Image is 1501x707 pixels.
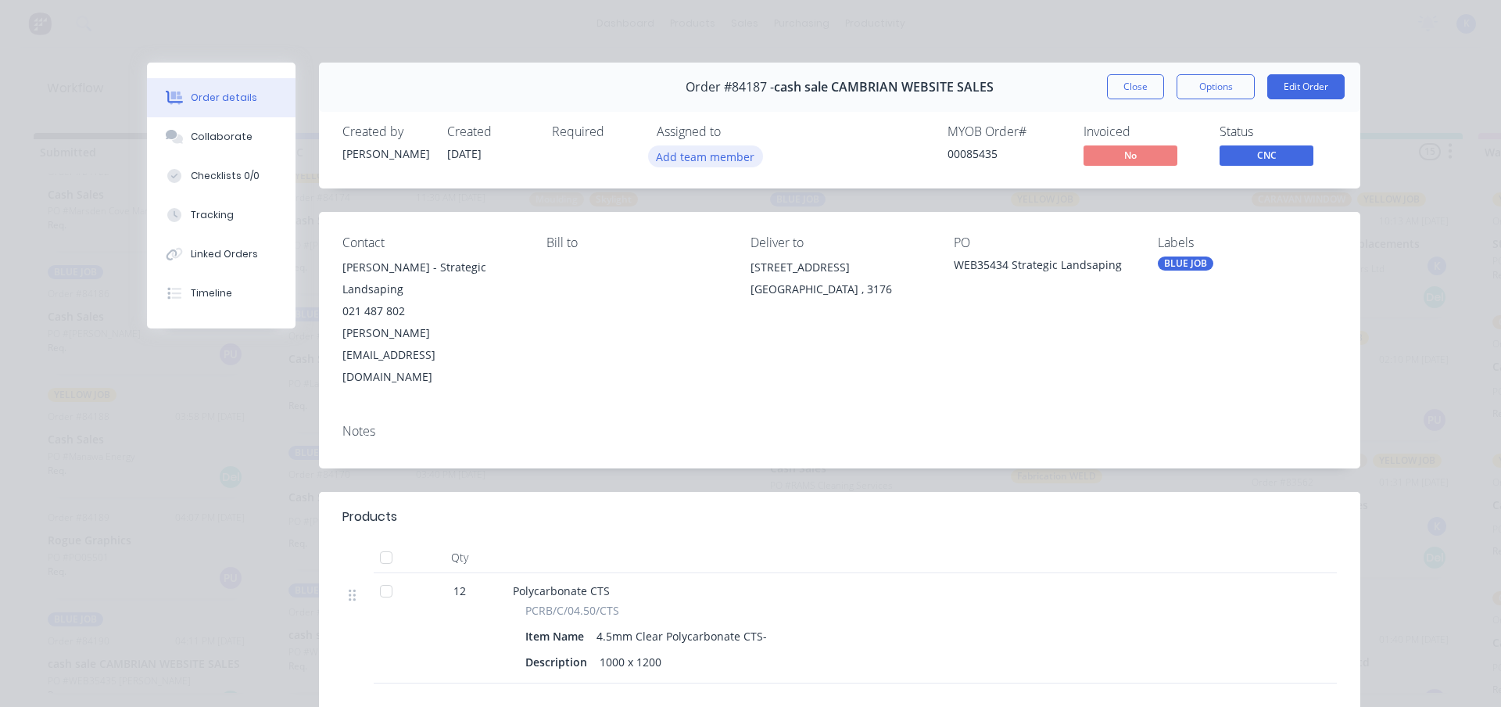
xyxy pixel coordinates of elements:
[342,424,1337,439] div: Notes
[342,300,521,322] div: 021 487 802
[342,508,397,526] div: Products
[525,602,619,619] span: PCRB/C/04.50/CTS
[774,80,994,95] span: cash sale CAMBRIAN WEBSITE SALES
[342,322,521,388] div: [PERSON_NAME][EMAIL_ADDRESS][DOMAIN_NAME]
[1177,74,1255,99] button: Options
[191,91,257,105] div: Order details
[750,235,930,250] div: Deliver to
[1220,145,1313,165] span: CNC
[1220,145,1313,169] button: CNC
[342,257,521,300] div: [PERSON_NAME] - Strategic Landsaping
[1084,145,1177,165] span: No
[954,235,1133,250] div: PO
[1158,257,1213,271] div: BLUE JOB
[1220,124,1337,139] div: Status
[750,278,930,300] div: [GEOGRAPHIC_DATA] , 3176
[453,583,466,599] span: 12
[147,117,296,156] button: Collaborate
[147,78,296,117] button: Order details
[147,196,296,235] button: Tracking
[525,651,593,673] div: Description
[191,286,232,300] div: Timeline
[546,235,725,250] div: Bill to
[750,257,930,307] div: [STREET_ADDRESS][GEOGRAPHIC_DATA] , 3176
[447,146,482,161] span: [DATE]
[342,124,428,139] div: Created by
[342,257,521,388] div: [PERSON_NAME] - Strategic Landsaping021 487 802[PERSON_NAME][EMAIL_ADDRESS][DOMAIN_NAME]
[1107,74,1164,99] button: Close
[413,542,507,573] div: Qty
[191,247,258,261] div: Linked Orders
[590,625,773,648] div: 4.5mm Clear Polycarbonate CTS-
[1267,74,1345,99] button: Edit Order
[147,235,296,274] button: Linked Orders
[525,625,590,648] div: Item Name
[342,235,521,250] div: Contact
[948,124,1065,139] div: MYOB Order #
[948,145,1065,162] div: 00085435
[513,583,610,598] span: Polycarbonate CTS
[1158,235,1337,250] div: Labels
[686,80,774,95] span: Order #84187 -
[147,156,296,196] button: Checklists 0/0
[191,208,234,222] div: Tracking
[447,124,533,139] div: Created
[552,124,638,139] div: Required
[593,651,668,673] div: 1000 x 1200
[657,145,763,167] button: Add team member
[750,257,930,278] div: [STREET_ADDRESS]
[191,169,260,183] div: Checklists 0/0
[147,274,296,313] button: Timeline
[1084,124,1201,139] div: Invoiced
[648,145,763,167] button: Add team member
[657,124,813,139] div: Assigned to
[342,145,428,162] div: [PERSON_NAME]
[954,257,1133,278] div: WEB35434 Strategic Landsaping
[191,130,253,144] div: Collaborate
